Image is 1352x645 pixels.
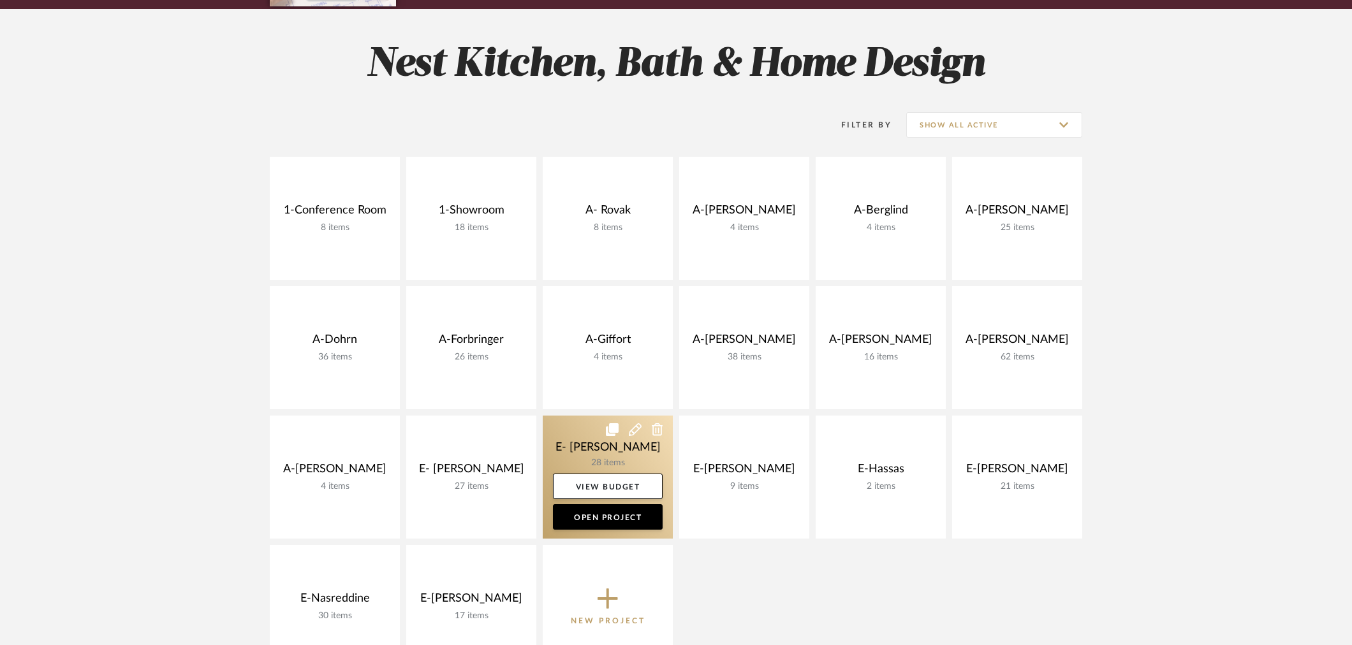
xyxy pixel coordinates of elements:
div: 25 items [962,222,1072,233]
p: New Project [571,614,645,627]
div: E-[PERSON_NAME] [689,462,799,481]
div: 4 items [826,222,936,233]
div: A-[PERSON_NAME] [962,333,1072,352]
div: A- Rovak [553,203,663,222]
div: 38 items [689,352,799,363]
div: 4 items [689,222,799,233]
div: A-Forbringer [416,333,526,352]
div: 17 items [416,611,526,621]
div: 9 items [689,481,799,492]
div: 1-Conference Room [280,203,390,222]
div: 27 items [416,481,526,492]
div: 26 items [416,352,526,363]
div: A-[PERSON_NAME] [962,203,1072,222]
div: Filter By [825,119,892,131]
div: A-[PERSON_NAME] [689,333,799,352]
div: 62 items [962,352,1072,363]
div: 2 items [826,481,936,492]
div: A-[PERSON_NAME] [280,462,390,481]
div: A-[PERSON_NAME] [689,203,799,222]
div: 4 items [280,481,390,492]
div: E- [PERSON_NAME] [416,462,526,481]
a: Open Project [553,504,663,530]
div: E-[PERSON_NAME] [416,591,526,611]
div: E-Hassas [826,462,936,481]
div: 18 items [416,222,526,233]
h2: Nest Kitchen, Bath & Home Design [217,41,1135,89]
div: 30 items [280,611,390,621]
div: 4 items [553,352,663,363]
div: E-[PERSON_NAME] [962,462,1072,481]
div: 36 items [280,352,390,363]
div: 16 items [826,352,936,363]
div: A-Giffort [553,333,663,352]
div: A-Berglind [826,203,936,222]
div: 1-Showroom [416,203,526,222]
div: A-Dohrn [280,333,390,352]
div: 21 items [962,481,1072,492]
a: View Budget [553,474,663,499]
div: E-Nasreddine [280,591,390,611]
div: 8 items [553,222,663,233]
div: 8 items [280,222,390,233]
div: A-[PERSON_NAME] [826,333,936,352]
